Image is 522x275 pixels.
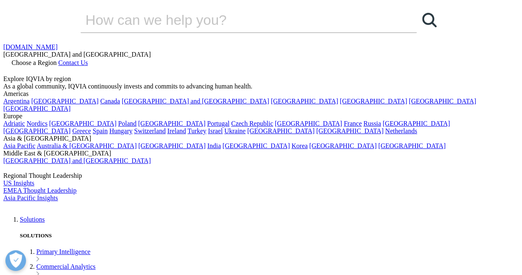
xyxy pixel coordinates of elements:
[291,142,307,149] a: Korea
[3,187,76,194] a: EMEA Thought Leadership
[3,135,519,142] div: Asia & [GEOGRAPHIC_DATA]
[3,43,58,50] a: [DOMAIN_NAME]
[247,127,314,134] a: [GEOGRAPHIC_DATA]
[3,98,30,105] a: Argentina
[31,98,99,105] a: [GEOGRAPHIC_DATA]
[3,83,519,90] div: As a global community, IQVIA continuously invests and commits to advancing human health.
[138,120,205,127] a: [GEOGRAPHIC_DATA]
[3,120,25,127] a: Adriatic
[207,142,221,149] a: India
[340,98,407,105] a: [GEOGRAPHIC_DATA]
[222,142,290,149] a: [GEOGRAPHIC_DATA]
[385,127,417,134] a: Netherlands
[20,216,45,223] a: Solutions
[271,98,338,105] a: [GEOGRAPHIC_DATA]
[37,142,137,149] a: Australia & [GEOGRAPHIC_DATA]
[167,127,186,134] a: Ireland
[309,142,376,149] a: [GEOGRAPHIC_DATA]
[3,112,519,120] div: Europe
[36,248,90,255] a: Primary Intelligence
[417,7,442,32] a: Search
[224,127,246,134] a: Ukraine
[5,250,26,271] button: Open Preferences
[3,75,519,83] div: Explore IQVIA by region
[134,127,165,134] a: Switzerland
[316,127,383,134] a: [GEOGRAPHIC_DATA]
[72,127,91,134] a: Greece
[122,98,269,105] a: [GEOGRAPHIC_DATA] and [GEOGRAPHIC_DATA]
[3,157,151,164] a: [GEOGRAPHIC_DATA] and [GEOGRAPHIC_DATA]
[12,59,57,66] span: Choose a Region
[3,105,71,112] a: [GEOGRAPHIC_DATA]
[3,194,58,201] a: Asia Pacific Insights
[3,142,35,149] a: Asia Pacific
[409,98,476,105] a: [GEOGRAPHIC_DATA]
[49,120,116,127] a: [GEOGRAPHIC_DATA]
[118,120,136,127] a: Poland
[100,98,120,105] a: Canada
[92,127,107,134] a: Spain
[3,172,519,179] div: Regional Thought Leadership
[3,51,519,58] div: [GEOGRAPHIC_DATA] and [GEOGRAPHIC_DATA]
[26,120,47,127] a: Nordics
[231,120,273,127] a: Czech Republic
[109,127,132,134] a: Hungary
[3,90,519,98] div: Americas
[208,127,223,134] a: Israel
[80,7,393,32] input: Search
[207,120,229,127] a: Portugal
[422,13,437,27] svg: Search
[138,142,205,149] a: [GEOGRAPHIC_DATA]
[378,142,446,149] a: [GEOGRAPHIC_DATA]
[275,120,342,127] a: [GEOGRAPHIC_DATA]
[58,59,88,66] a: Contact Us
[3,150,519,157] div: Middle East & [GEOGRAPHIC_DATA]
[36,263,96,270] a: Commercial Analytics
[20,232,519,239] h5: SOLUTIONS
[344,120,362,127] a: France
[3,127,71,134] a: [GEOGRAPHIC_DATA]
[3,179,34,187] a: US Insights
[383,120,450,127] a: [GEOGRAPHIC_DATA]
[364,120,381,127] a: Russia
[187,127,206,134] a: Turkey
